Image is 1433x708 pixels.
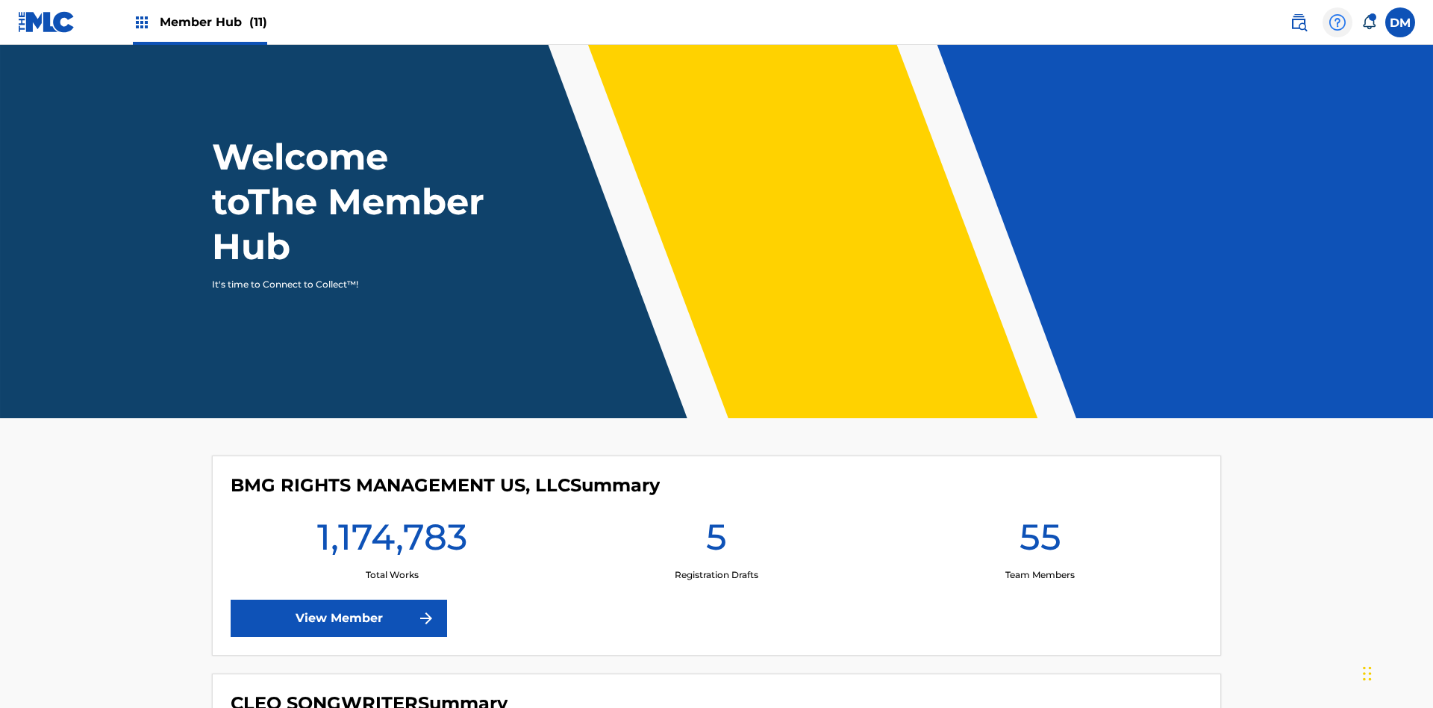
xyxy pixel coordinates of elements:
[18,11,75,33] img: MLC Logo
[1385,7,1415,37] div: User Menu
[1323,7,1352,37] div: Help
[706,515,727,568] h1: 5
[212,134,491,269] h1: Welcome to The Member Hub
[1361,15,1376,30] div: Notifications
[1358,636,1433,708] iframe: Chat Widget
[1284,7,1314,37] a: Public Search
[212,278,471,291] p: It's time to Connect to Collect™!
[133,13,151,31] img: Top Rightsholders
[1329,13,1346,31] img: help
[1363,651,1372,696] div: Drag
[1020,515,1061,568] h1: 55
[366,568,419,582] p: Total Works
[231,474,660,497] h4: BMG RIGHTS MANAGEMENT US, LLC
[317,515,467,568] h1: 1,174,783
[160,13,267,31] span: Member Hub
[675,568,758,582] p: Registration Drafts
[417,609,435,627] img: f7272a7cc735f4ea7f67.svg
[1290,13,1308,31] img: search
[1005,568,1075,582] p: Team Members
[249,15,267,29] span: (11)
[231,600,447,637] a: View Member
